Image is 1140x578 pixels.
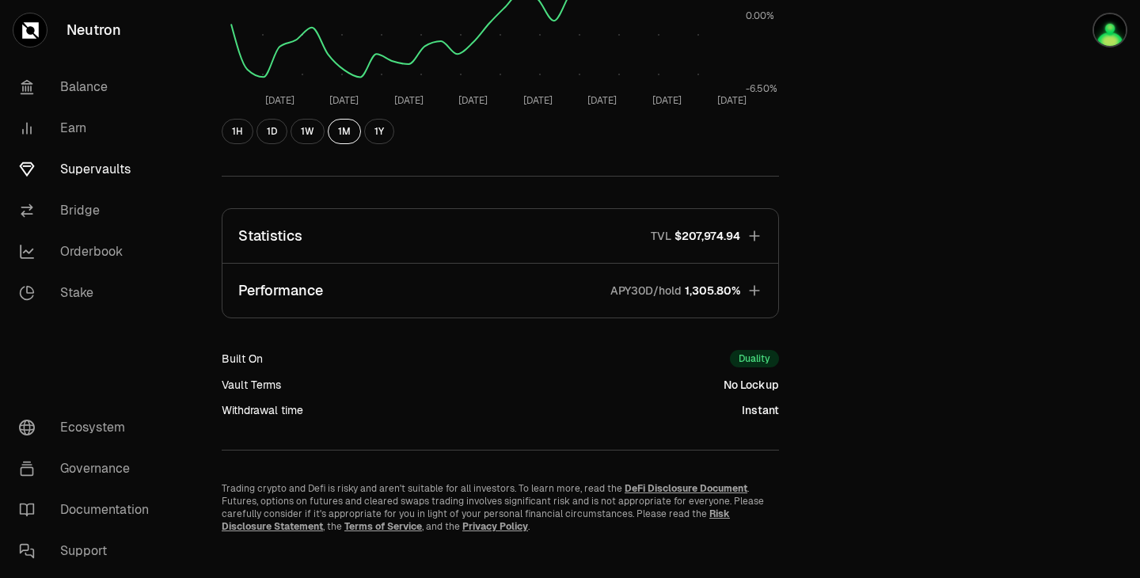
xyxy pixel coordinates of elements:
[222,402,303,418] div: Withdrawal time
[523,94,553,107] tspan: [DATE]
[222,377,281,393] div: Vault Terms
[1092,13,1127,48] img: Anogueira
[6,149,171,190] a: Supervaults
[724,377,779,393] div: No Lockup
[344,520,422,533] a: Terms of Service
[730,350,779,367] div: Duality
[6,489,171,530] a: Documentation
[6,67,171,108] a: Balance
[265,94,294,107] tspan: [DATE]
[458,94,488,107] tspan: [DATE]
[651,228,671,244] p: TVL
[746,82,777,95] tspan: -6.50%
[685,283,740,299] span: 1,305.80%
[6,407,171,448] a: Ecosystem
[222,264,778,318] button: PerformanceAPY30D/hold1,305.80%
[222,508,730,533] a: Risk Disclosure Statement
[256,119,287,144] button: 1D
[6,231,171,272] a: Orderbook
[222,351,263,367] div: Built On
[238,279,323,302] p: Performance
[746,10,774,22] tspan: 0.00%
[6,448,171,489] a: Governance
[610,283,682,299] p: APY30D/hold
[742,402,779,418] div: Instant
[6,190,171,231] a: Bridge
[222,209,778,263] button: StatisticsTVL$207,974.94
[652,94,682,107] tspan: [DATE]
[587,94,617,107] tspan: [DATE]
[222,119,253,144] button: 1H
[238,225,302,247] p: Statistics
[364,119,394,144] button: 1Y
[6,272,171,314] a: Stake
[291,119,325,144] button: 1W
[625,482,747,495] a: DeFi Disclosure Document
[6,530,171,572] a: Support
[717,94,747,107] tspan: [DATE]
[462,520,528,533] a: Privacy Policy
[328,119,361,144] button: 1M
[329,94,359,107] tspan: [DATE]
[394,94,424,107] tspan: [DATE]
[222,482,779,495] p: Trading crypto and Defi is risky and aren't suitable for all investors. To learn more, read the .
[6,108,171,149] a: Earn
[674,228,740,244] span: $207,974.94
[222,495,779,533] p: Futures, options on futures and cleared swaps trading involves significant risk and is not approp...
